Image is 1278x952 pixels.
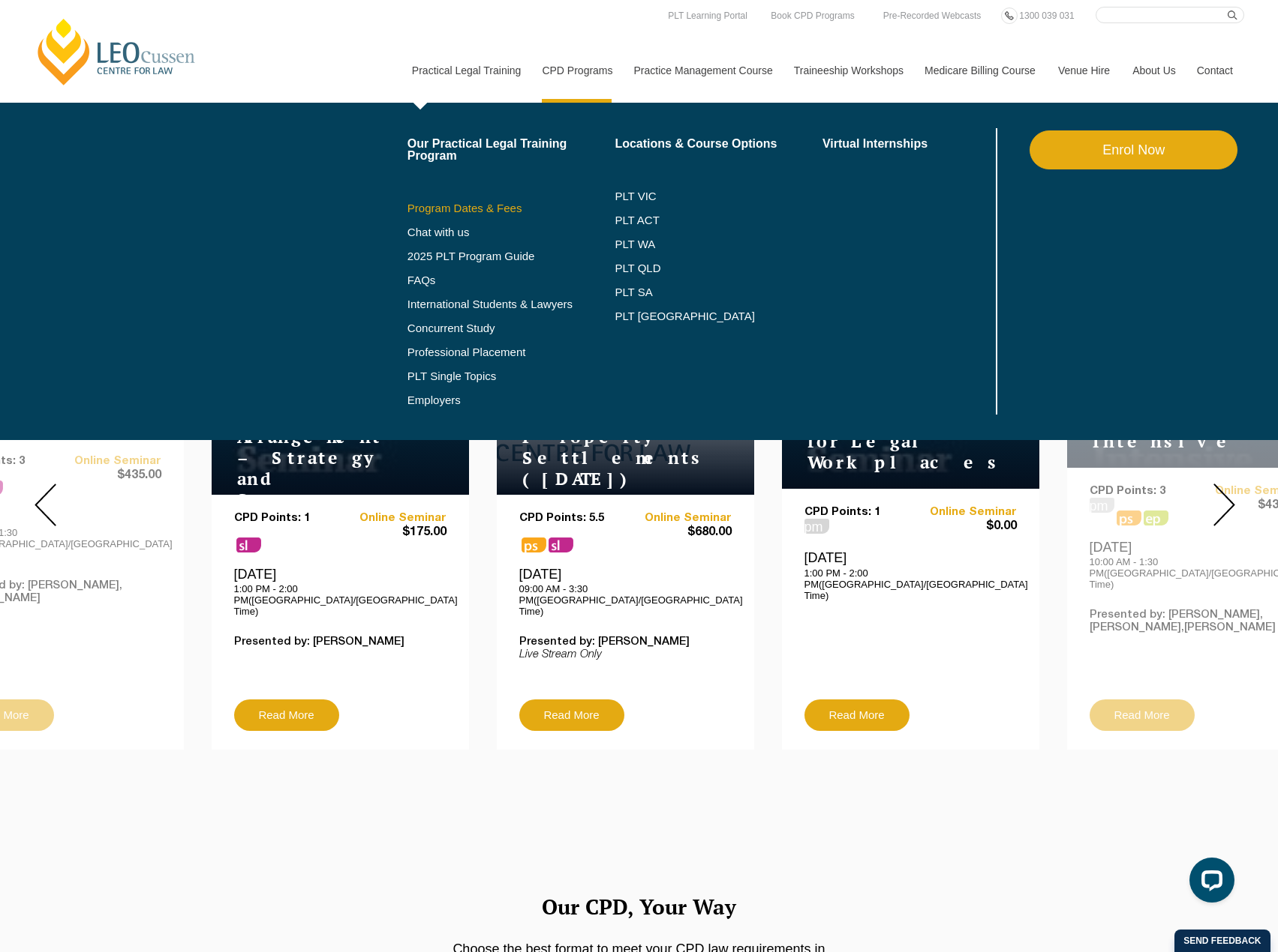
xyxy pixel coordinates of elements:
p: Presented by: [PERSON_NAME] [519,636,732,648]
a: International Students & Lawyers [407,298,615,310]
a: Our Practical Legal Training Program [407,138,615,162]
a: PLT Learning Portal [664,7,751,24]
a: PLT ACT [615,214,822,226]
a: PLT VIC [615,190,822,202]
img: Next [1213,483,1235,526]
a: Employers [407,394,615,406]
div: [DATE] [804,549,1017,600]
a: Contact [1186,38,1244,103]
p: 1:00 PM - 2:00 PM([GEOGRAPHIC_DATA]/[GEOGRAPHIC_DATA] Time) [804,567,1017,601]
span: $0.00 [910,519,1017,534]
h4: Family Law Property - Complex Property Settlements ([DATE]) [510,364,697,489]
a: Venue Hire [1047,38,1121,103]
p: CPD Points: 5.5 [519,512,626,525]
span: $175.00 [340,525,447,540]
a: Practical Legal Training [401,38,531,103]
a: PLT QLD [615,262,822,274]
a: Chat with us [407,226,615,238]
a: PLT SA [615,286,822,298]
span: $680.00 [625,525,732,540]
a: CPD Programs [531,38,622,103]
p: 09:00 AM - 3:30 PM([GEOGRAPHIC_DATA]/[GEOGRAPHIC_DATA] Time) [519,583,732,617]
a: 1300 039 031 [1015,7,1078,24]
a: [PERSON_NAME] Centre for Law [34,16,200,87]
span: pm [804,519,829,534]
a: 2025 PLT Program Guide [407,250,578,262]
a: FAQs [407,274,615,286]
h2: Our CPD, Your Way [212,888,1067,925]
a: About Us [1121,38,1186,103]
p: Live Stream Only [519,648,732,661]
p: CPD Points: 1 [234,512,341,525]
a: Concurrent Study [407,322,615,334]
div: [DATE] [519,566,732,617]
h4: New Lawyer Wellbeing Guidelines for Legal Workplaces [795,368,982,473]
a: Book CPD Programs [767,7,858,24]
iframe: LiveChat chat widget [1177,852,1240,915]
a: Medicare Billing Course [913,38,1047,103]
a: PLT WA [615,238,785,250]
a: PLT [GEOGRAPHIC_DATA] [615,310,822,322]
span: sl [549,537,573,552]
span: sl [236,537,261,552]
a: Program Dates & Fees [407,202,615,214]
p: CPD Points: 1 [804,506,911,519]
a: Online Seminar [340,512,447,525]
a: Enrol Now [1030,130,1237,169]
a: Professional Placement [407,346,615,358]
span: 1300 039 031 [1019,10,1074,21]
a: PLT Single Topics [407,370,615,382]
a: Pre-Recorded Webcasts [880,7,985,24]
a: Read More [804,699,910,731]
a: Virtual Internships [822,138,993,150]
a: Read More [519,699,624,731]
a: Practice Management Course [623,38,783,103]
p: 1:00 PM - 2:00 PM([GEOGRAPHIC_DATA]/[GEOGRAPHIC_DATA] Time) [234,583,447,617]
a: Online Seminar [625,512,732,525]
span: ps [522,537,546,552]
img: Prev [35,483,56,526]
a: Locations & Course Options [615,138,822,150]
a: Online Seminar [910,506,1017,519]
p: Presented by: [PERSON_NAME] [234,636,447,648]
div: [DATE] [234,566,447,617]
a: Traineeship Workshops [783,38,913,103]
a: Read More [234,699,339,731]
